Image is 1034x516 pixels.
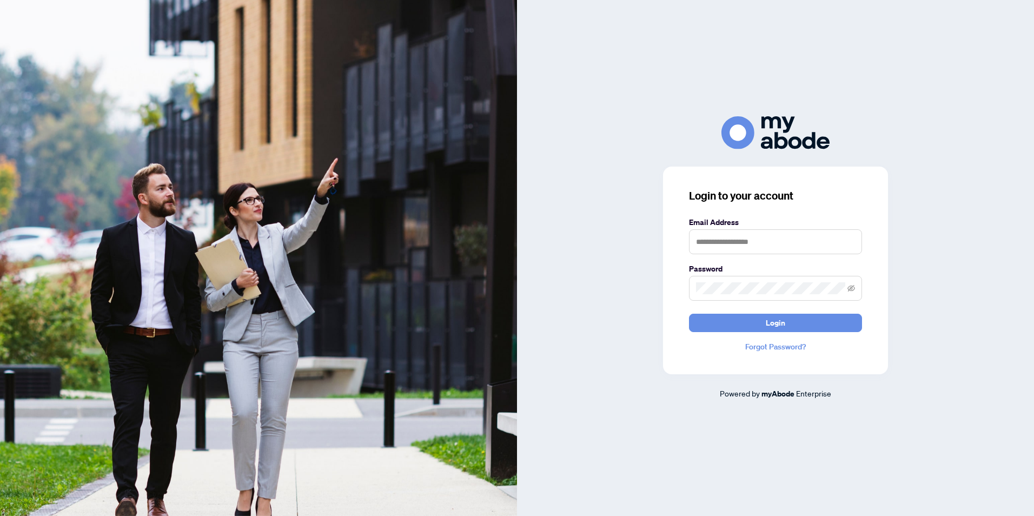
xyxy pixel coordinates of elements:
label: Email Address [689,216,862,228]
button: Login [689,314,862,332]
span: Enterprise [796,388,831,398]
span: Login [766,314,785,332]
label: Password [689,263,862,275]
h3: Login to your account [689,188,862,203]
a: Forgot Password? [689,341,862,353]
span: Powered by [720,388,760,398]
span: eye-invisible [847,285,855,292]
img: ma-logo [721,116,830,149]
a: myAbode [761,388,794,400]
